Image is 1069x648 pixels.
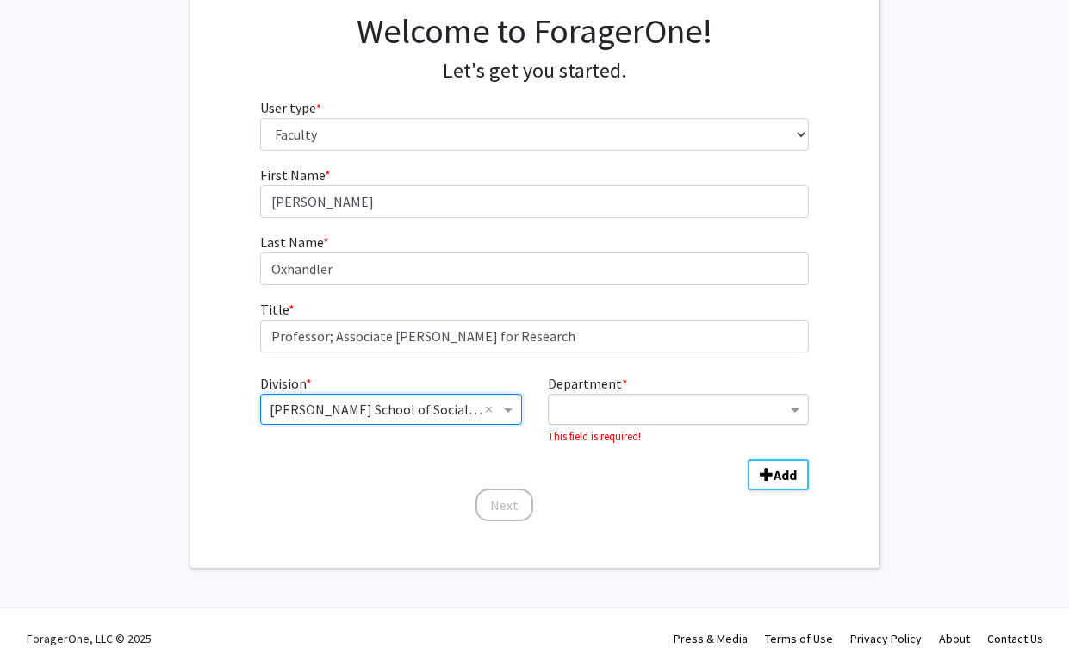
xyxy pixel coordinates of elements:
[260,59,809,84] h4: Let's get you started.
[674,631,748,646] a: Press & Media
[260,97,321,118] label: User type
[485,399,500,420] span: Clear all
[247,373,534,445] div: Division
[13,570,73,635] iframe: Chat
[765,631,833,646] a: Terms of Use
[548,429,641,443] small: This field is required!
[548,394,809,425] ng-select: Department
[260,234,323,251] span: Last Name
[987,631,1043,646] a: Contact Us
[260,10,809,52] h1: Welcome to ForagerOne!
[748,459,809,490] button: Add Division/Department
[260,301,289,318] span: Title
[535,373,822,445] div: Department
[475,489,533,521] button: Next
[774,466,797,483] b: Add
[850,631,922,646] a: Privacy Policy
[260,394,521,425] ng-select: Division
[939,631,970,646] a: About
[260,166,325,184] span: First Name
